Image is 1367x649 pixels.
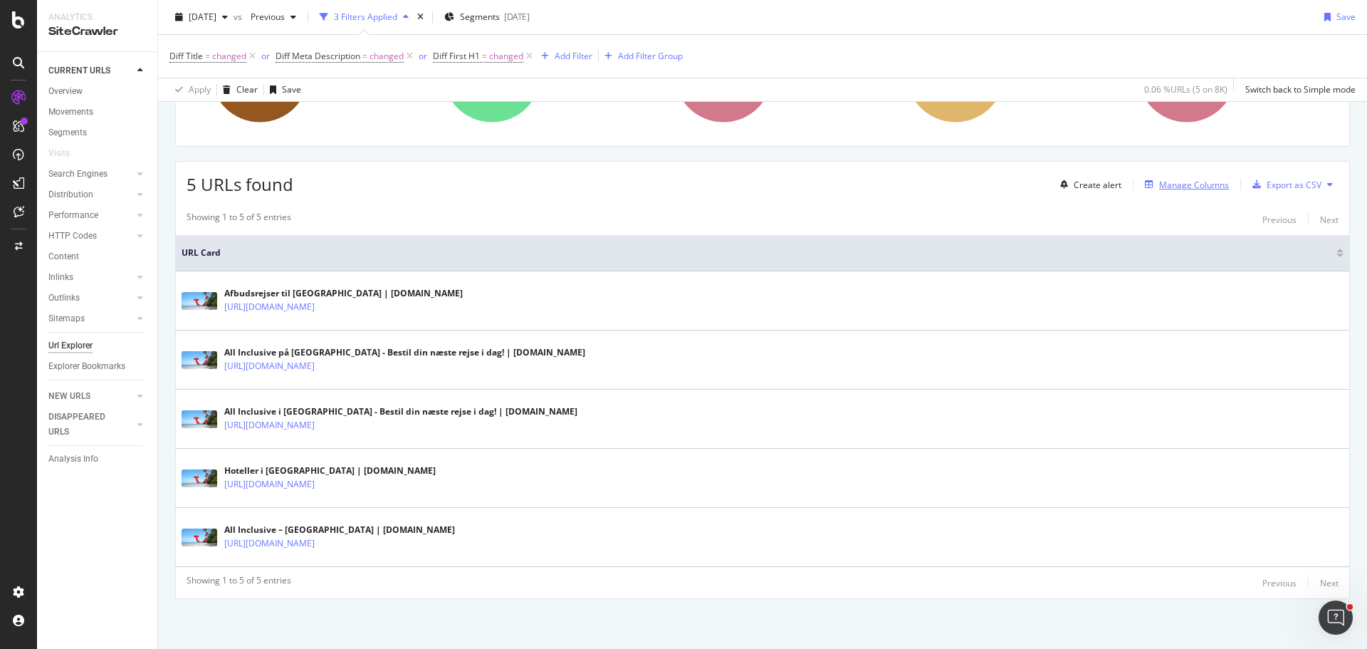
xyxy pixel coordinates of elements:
[489,46,523,66] span: changed
[48,146,70,161] div: Visits
[48,63,133,78] a: CURRENT URLS
[1074,179,1121,191] div: Create alert
[1247,173,1321,196] button: Export as CSV
[48,125,147,140] a: Segments
[48,167,108,182] div: Search Engines
[48,359,147,374] a: Explorer Bookmarks
[182,246,1333,259] span: URL Card
[48,249,79,264] div: Content
[261,50,270,62] div: or
[555,50,592,62] div: Add Filter
[48,146,84,161] a: Visits
[460,11,500,23] span: Segments
[187,172,293,196] span: 5 URLs found
[314,6,414,28] button: 3 Filters Applied
[187,574,291,591] div: Showing 1 to 5 of 5 entries
[224,464,436,477] div: Hoteller i [GEOGRAPHIC_DATA] | [DOMAIN_NAME]
[48,125,87,140] div: Segments
[282,83,301,95] div: Save
[224,477,315,492] a: [URL][DOMAIN_NAME]
[1319,601,1353,635] iframe: Intercom live chat
[1054,173,1121,196] button: Create alert
[618,50,683,62] div: Add Filter Group
[224,300,315,314] a: [URL][DOMAIN_NAME]
[224,346,585,359] div: All Inclusive på [GEOGRAPHIC_DATA] - Bestil din næste rejse i dag! | [DOMAIN_NAME]
[482,50,487,62] span: =
[169,78,211,101] button: Apply
[48,249,147,264] a: Content
[334,11,397,23] div: 3 Filters Applied
[187,11,409,135] div: A chart.
[1144,83,1227,95] div: 0.06 % URLs ( 5 on 8K )
[48,452,98,467] div: Analysis Info
[362,50,367,62] span: =
[419,11,641,135] div: A chart.
[224,287,463,300] div: Afbudsrejser til [GEOGRAPHIC_DATA] | [DOMAIN_NAME]
[205,50,210,62] span: =
[48,24,146,40] div: SiteCrawler
[48,291,80,306] div: Outlinks
[236,83,258,95] div: Clear
[1245,83,1356,95] div: Switch back to Simple mode
[48,359,125,374] div: Explorer Bookmarks
[224,524,455,536] div: All Inclusive – [GEOGRAPHIC_DATA] | [DOMAIN_NAME]
[48,338,93,353] div: Url Explorer
[370,46,404,66] span: changed
[48,270,73,285] div: Inlinks
[1262,214,1297,226] div: Previous
[48,105,147,120] a: Movements
[189,83,211,95] div: Apply
[48,389,90,404] div: NEW URLS
[187,211,291,228] div: Showing 1 to 5 of 5 entries
[48,229,133,244] a: HTTP Codes
[1267,179,1321,191] div: Export as CSV
[48,311,133,326] a: Sitemaps
[182,529,217,546] img: main image
[965,94,983,104] text: 80%
[48,167,133,182] a: Search Engines
[1114,11,1336,135] div: A chart.
[182,292,217,310] img: main image
[650,11,873,135] div: A chart.
[48,311,85,326] div: Sitemaps
[1159,179,1229,191] div: Manage Columns
[1319,6,1356,28] button: Save
[48,410,133,440] a: DISAPPEARED URLS
[1320,211,1339,228] button: Next
[1262,574,1297,591] button: Previous
[212,46,246,66] span: changed
[48,452,147,467] a: Analysis Info
[48,291,133,306] a: Outlinks
[419,50,427,62] div: or
[48,208,133,223] a: Performance
[414,10,426,24] div: times
[48,84,147,99] a: Overview
[48,229,97,244] div: HTTP Codes
[48,84,83,99] div: Overview
[48,187,133,202] a: Distribution
[48,187,93,202] div: Distribution
[433,50,480,62] span: Diff First H1
[245,11,285,23] span: Previous
[48,63,110,78] div: CURRENT URLS
[48,410,120,440] div: DISAPPEARED URLS
[189,11,216,23] span: 2025 Aug. 27th
[182,469,217,487] img: main image
[1240,78,1356,101] button: Switch back to Simple mode
[504,11,530,23] div: [DATE]
[276,50,360,62] span: Diff Meta Description
[224,418,315,432] a: [URL][DOMAIN_NAME]
[261,49,270,63] button: or
[1336,11,1356,23] div: Save
[599,48,683,65] button: Add Filter Group
[439,6,535,28] button: Segments[DATE]
[234,11,245,23] span: vs
[48,11,146,24] div: Analytics
[182,351,217,369] img: main image
[882,11,1105,135] div: A chart.
[224,359,315,373] a: [URL][DOMAIN_NAME]
[169,6,234,28] button: [DATE]
[48,105,93,120] div: Movements
[224,536,315,551] a: [URL][DOMAIN_NAME]
[264,78,301,101] button: Save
